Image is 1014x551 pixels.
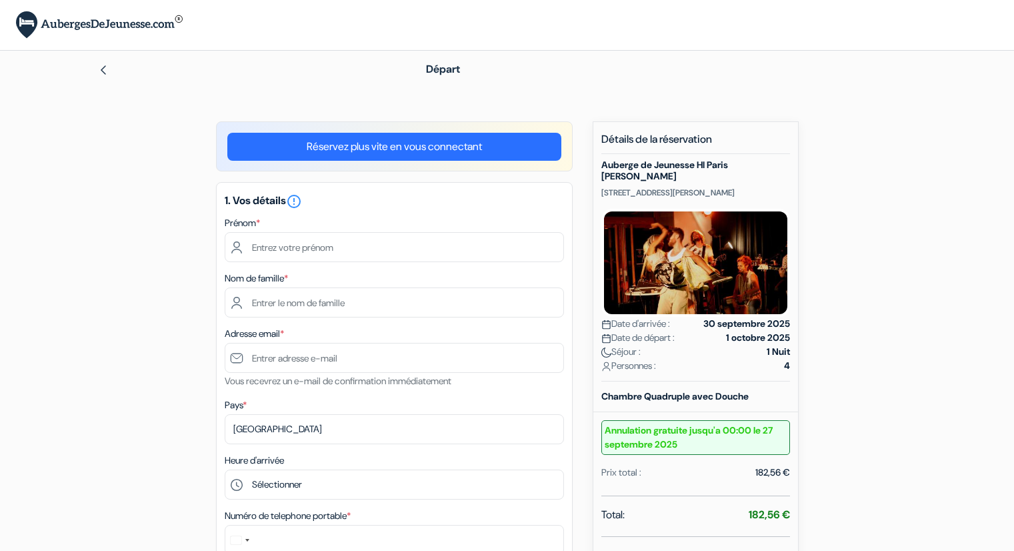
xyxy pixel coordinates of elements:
[601,362,611,372] img: user_icon.svg
[601,331,675,345] span: Date de départ :
[225,288,564,318] input: Entrer le nom de famille
[767,345,790,359] strong: 1 Nuit
[225,216,260,230] label: Prénom
[601,320,611,330] img: calendar.svg
[601,317,670,331] span: Date d'arrivée :
[225,271,288,286] label: Nom de famille
[98,65,109,75] img: left_arrow.svg
[726,331,790,345] strong: 1 octobre 2025
[225,327,284,341] label: Adresse email
[601,507,625,523] span: Total:
[286,193,302,209] i: error_outline
[601,420,790,455] small: Annulation gratuite jusqu'a 00:00 le 27 septembre 2025
[601,348,611,358] img: moon.svg
[601,345,641,359] span: Séjour :
[784,359,790,373] strong: 4
[225,343,564,373] input: Entrer adresse e-mail
[703,317,790,331] strong: 30 septembre 2025
[225,375,451,387] small: Vous recevrez un e-mail de confirmation immédiatement
[16,11,183,39] img: AubergesDeJeunesse.com
[225,454,284,468] label: Heure d'arrivée
[601,159,790,182] h5: Auberge de Jeunesse HI Paris [PERSON_NAME]
[601,334,611,344] img: calendar.svg
[225,193,564,209] h5: 1. Vos détails
[601,390,749,402] b: Chambre Quadruple avec Douche
[225,232,564,262] input: Entrez votre prénom
[601,133,790,154] h5: Détails de la réservation
[227,133,561,161] a: Réservez plus vite en vous connectant
[601,359,656,373] span: Personnes :
[755,466,790,480] div: 182,56 €
[225,398,247,412] label: Pays
[426,62,460,76] span: Départ
[601,187,790,198] p: [STREET_ADDRESS][PERSON_NAME]
[601,466,641,480] div: Prix total :
[749,508,790,522] strong: 182,56 €
[225,509,351,523] label: Numéro de telephone portable
[286,193,302,207] a: error_outline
